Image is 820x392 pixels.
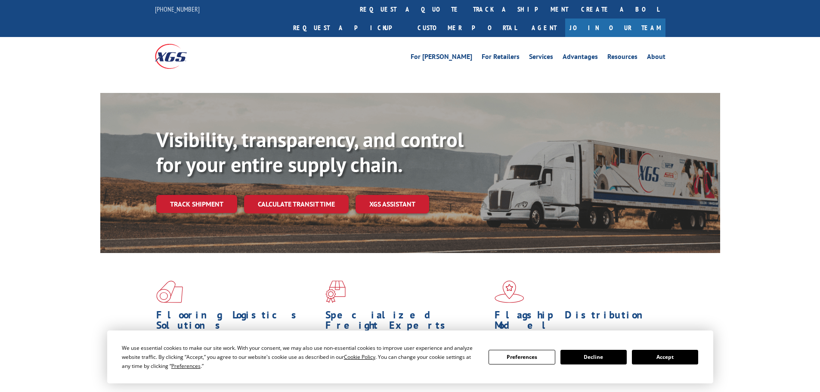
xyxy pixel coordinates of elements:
[156,195,237,213] a: Track shipment
[325,281,346,303] img: xgs-icon-focused-on-flooring-red
[529,53,553,63] a: Services
[107,330,713,383] div: Cookie Consent Prompt
[523,19,565,37] a: Agent
[411,53,472,63] a: For [PERSON_NAME]
[156,281,183,303] img: xgs-icon-total-supply-chain-intelligence-red
[244,195,349,213] a: Calculate transit time
[156,310,319,335] h1: Flooring Logistics Solutions
[171,362,201,370] span: Preferences
[647,53,665,63] a: About
[122,343,478,370] div: We use essential cookies to make our site work. With your consent, we may also use non-essential ...
[560,350,627,364] button: Decline
[356,195,429,213] a: XGS ASSISTANT
[344,353,375,361] span: Cookie Policy
[325,310,488,335] h1: Specialized Freight Experts
[495,281,524,303] img: xgs-icon-flagship-distribution-model-red
[563,53,598,63] a: Advantages
[156,126,464,178] b: Visibility, transparency, and control for your entire supply chain.
[632,350,698,364] button: Accept
[489,350,555,364] button: Preferences
[287,19,411,37] a: Request a pickup
[482,53,520,63] a: For Retailers
[155,5,200,13] a: [PHONE_NUMBER]
[607,53,637,63] a: Resources
[565,19,665,37] a: Join Our Team
[495,310,657,335] h1: Flagship Distribution Model
[411,19,523,37] a: Customer Portal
